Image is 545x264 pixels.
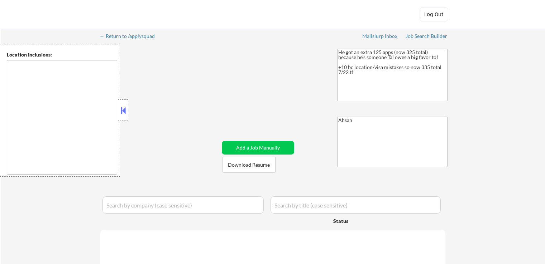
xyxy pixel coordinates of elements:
button: Download Resume [223,157,276,173]
div: Mailslurp Inbox [362,34,398,39]
div: Job Search Builder [406,34,448,39]
button: Log Out [420,7,448,21]
a: ← Return to /applysquad [100,33,162,40]
button: Add a Job Manually [222,141,294,155]
div: Location Inclusions: [7,51,117,58]
div: ← Return to /applysquad [100,34,162,39]
input: Search by company (case sensitive) [102,196,264,214]
div: Status [333,214,395,227]
a: Mailslurp Inbox [362,33,398,40]
input: Search by title (case sensitive) [271,196,441,214]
